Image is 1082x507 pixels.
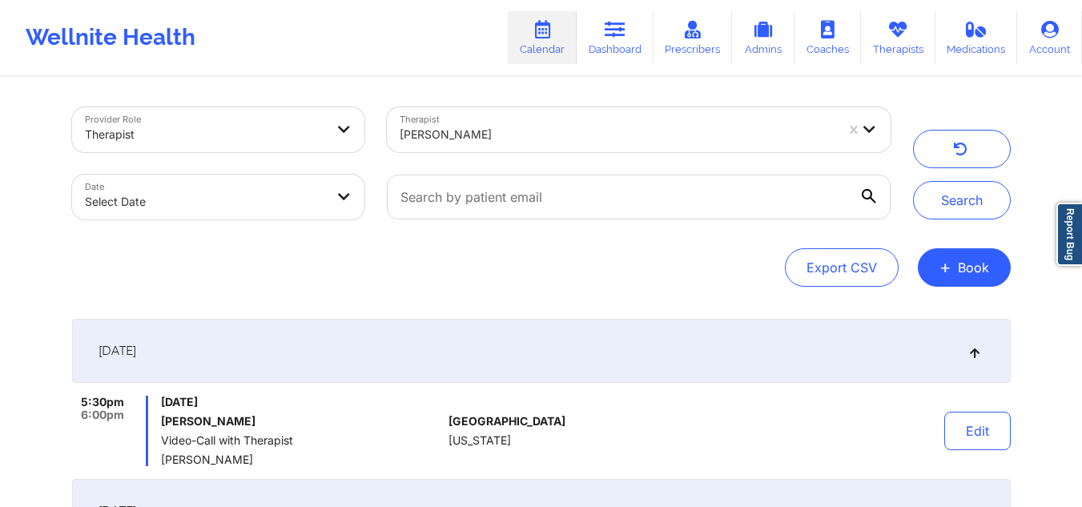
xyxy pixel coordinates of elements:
[944,412,1011,450] button: Edit
[577,11,654,64] a: Dashboard
[448,415,565,428] span: [GEOGRAPHIC_DATA]
[387,175,890,219] input: Search by patient email
[654,11,733,64] a: Prescribers
[913,181,1011,219] button: Search
[935,11,1018,64] a: Medications
[794,11,861,64] a: Coaches
[1056,203,1082,266] a: Report Bug
[732,11,794,64] a: Admins
[81,396,124,408] span: 5:30pm
[161,434,442,447] span: Video-Call with Therapist
[161,396,442,408] span: [DATE]
[508,11,577,64] a: Calendar
[85,184,325,219] div: Select Date
[161,453,442,466] span: [PERSON_NAME]
[99,343,136,359] span: [DATE]
[81,408,124,421] span: 6:00pm
[918,248,1011,287] button: +Book
[1017,11,1082,64] a: Account
[161,415,442,428] h6: [PERSON_NAME]
[85,117,325,152] div: Therapist
[400,117,835,152] div: [PERSON_NAME]
[448,434,511,447] span: [US_STATE]
[939,263,951,272] span: +
[861,11,935,64] a: Therapists
[785,248,899,287] button: Export CSV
